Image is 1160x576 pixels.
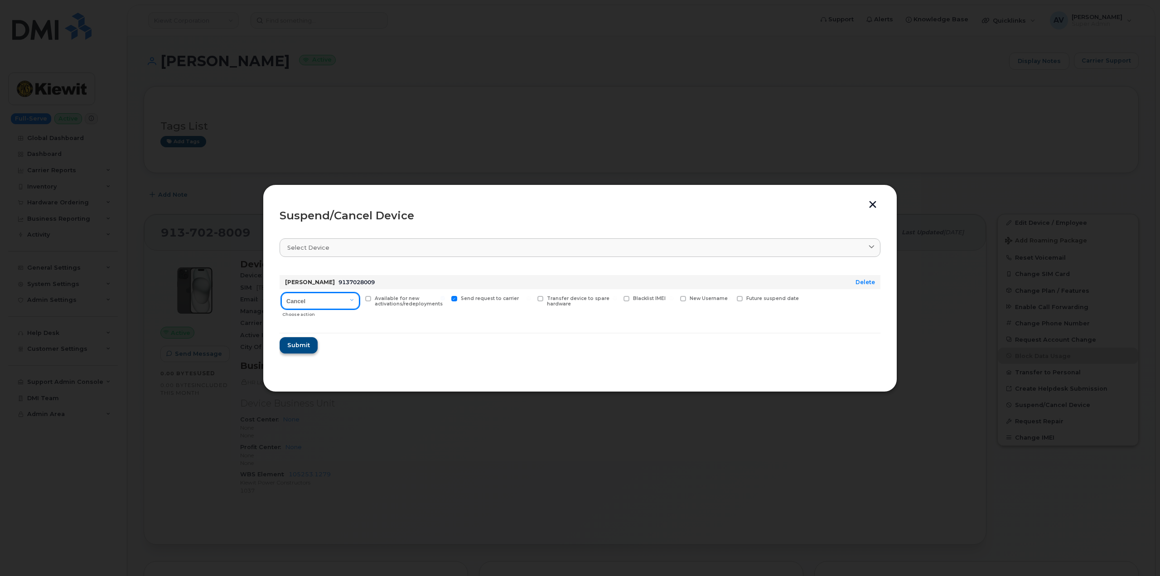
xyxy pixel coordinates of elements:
[287,341,310,349] span: Submit
[285,279,335,286] strong: [PERSON_NAME]
[855,279,875,286] a: Delete
[375,295,443,307] span: Available for new activations/redeployments
[547,295,609,307] span: Transfer device to spare hardware
[613,296,617,300] input: Blacklist IMEI
[282,307,359,318] div: Choose action
[354,296,359,300] input: Available for new activations/redeployments
[440,296,445,300] input: Send request to carrier
[527,296,531,300] input: Transfer device to spare hardware
[1121,537,1153,569] iframe: Messenger Launcher
[669,296,674,300] input: New Username
[280,337,318,353] button: Submit
[633,295,666,301] span: Blacklist IMEI
[726,296,730,300] input: Future suspend date
[461,295,519,301] span: Send request to carrier
[280,238,880,257] a: Select device
[338,279,375,286] span: 9137028009
[280,210,880,221] div: Suspend/Cancel Device
[287,243,329,252] span: Select device
[690,295,728,301] span: New Username
[746,295,799,301] span: Future suspend date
